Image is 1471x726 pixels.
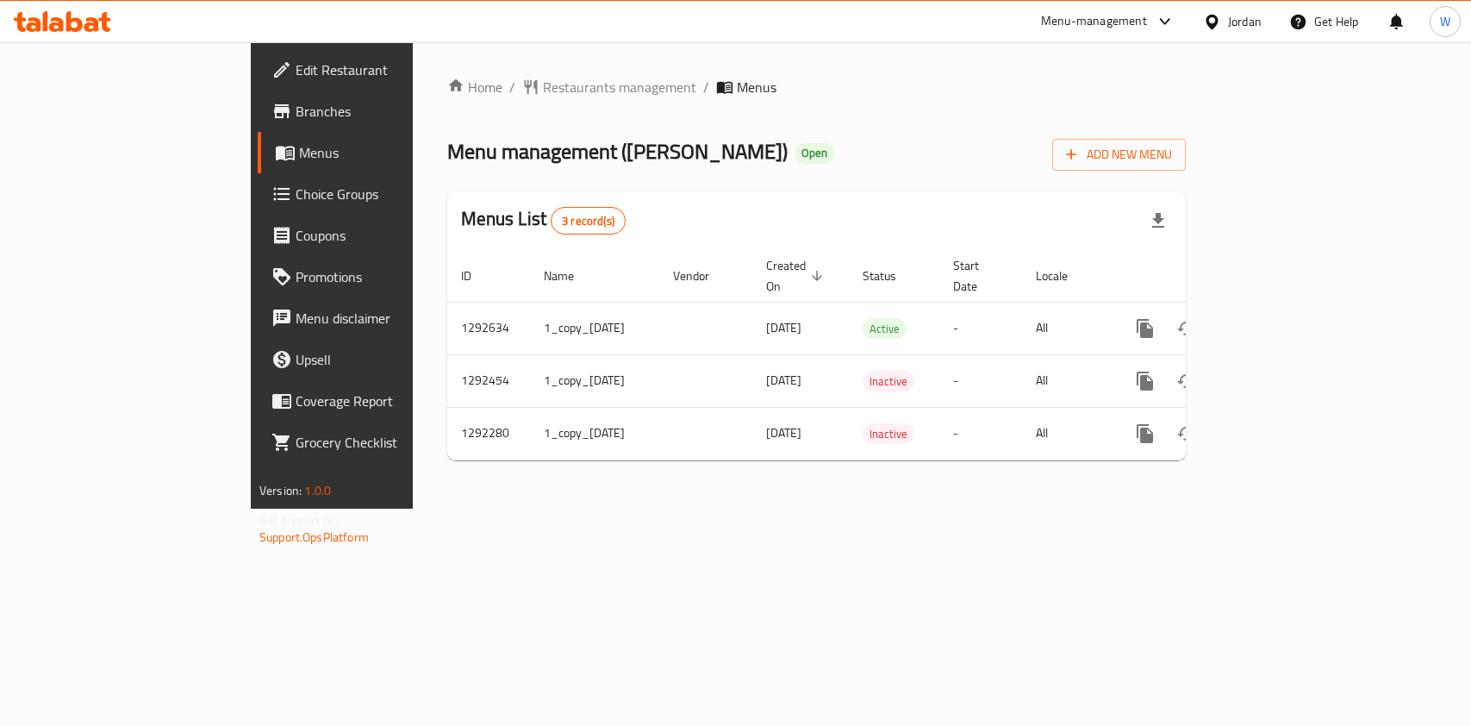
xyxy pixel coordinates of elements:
[259,509,339,531] span: Get support on:
[766,255,828,297] span: Created On
[544,266,596,286] span: Name
[461,266,494,286] span: ID
[1166,360,1207,402] button: Change Status
[258,256,496,297] a: Promotions
[939,302,1022,354] td: -
[258,132,496,173] a: Menus
[1125,360,1166,402] button: more
[258,339,496,380] a: Upsell
[1228,12,1262,31] div: Jordan
[863,319,907,339] span: Active
[1111,250,1304,303] th: Actions
[304,479,331,502] span: 1.0.0
[447,250,1304,460] table: enhanced table
[296,101,483,122] span: Branches
[939,407,1022,460] td: -
[766,422,801,444] span: [DATE]
[296,59,483,80] span: Edit Restaurant
[863,423,914,444] div: Inactive
[530,407,659,460] td: 1_copy_[DATE]
[737,77,776,97] span: Menus
[296,266,483,287] span: Promotions
[766,369,801,391] span: [DATE]
[1022,302,1111,354] td: All
[447,132,788,171] span: Menu management ( [PERSON_NAME] )
[258,422,496,463] a: Grocery Checklist
[1166,308,1207,349] button: Change Status
[1138,200,1179,241] div: Export file
[551,207,626,235] div: Total records count
[953,255,1001,297] span: Start Date
[795,146,834,160] span: Open
[1022,407,1111,460] td: All
[863,318,907,339] div: Active
[447,77,1186,97] nav: breadcrumb
[1125,413,1166,454] button: more
[939,354,1022,407] td: -
[1052,139,1186,171] button: Add New Menu
[703,77,709,97] li: /
[258,173,496,215] a: Choice Groups
[258,91,496,132] a: Branches
[530,302,659,354] td: 1_copy_[DATE]
[673,266,732,286] span: Vendor
[296,308,483,329] span: Menu disclaimer
[258,49,496,91] a: Edit Restaurant
[1125,308,1166,349] button: more
[299,142,483,163] span: Menus
[461,206,626,235] h2: Menus List
[1022,354,1111,407] td: All
[296,432,483,453] span: Grocery Checklist
[863,266,919,286] span: Status
[522,77,696,97] a: Restaurants management
[795,143,834,164] div: Open
[863,424,914,444] span: Inactive
[259,479,302,502] span: Version:
[259,526,369,548] a: Support.OpsPlatform
[863,372,914,391] span: Inactive
[509,77,515,97] li: /
[530,354,659,407] td: 1_copy_[DATE]
[258,215,496,256] a: Coupons
[296,349,483,370] span: Upsell
[1066,144,1172,166] span: Add New Menu
[296,184,483,204] span: Choice Groups
[296,391,483,411] span: Coverage Report
[258,380,496,422] a: Coverage Report
[766,316,801,339] span: [DATE]
[543,77,696,97] span: Restaurants management
[258,297,496,339] a: Menu disclaimer
[1036,266,1090,286] span: Locale
[1041,11,1147,32] div: Menu-management
[552,213,625,229] span: 3 record(s)
[296,225,483,246] span: Coupons
[1440,12,1450,31] span: W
